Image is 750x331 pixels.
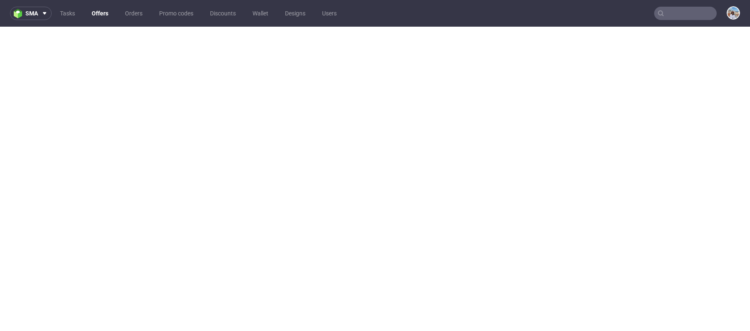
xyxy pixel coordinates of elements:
a: Designs [280,7,310,20]
img: logo [14,9,25,18]
a: Offers [87,7,113,20]
span: sma [25,10,38,16]
a: Orders [120,7,147,20]
a: Tasks [55,7,80,20]
button: sma [10,7,52,20]
a: Discounts [205,7,241,20]
a: Wallet [247,7,273,20]
a: Promo codes [154,7,198,20]
a: Users [317,7,342,20]
img: Marta Kozłowska [727,7,739,19]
